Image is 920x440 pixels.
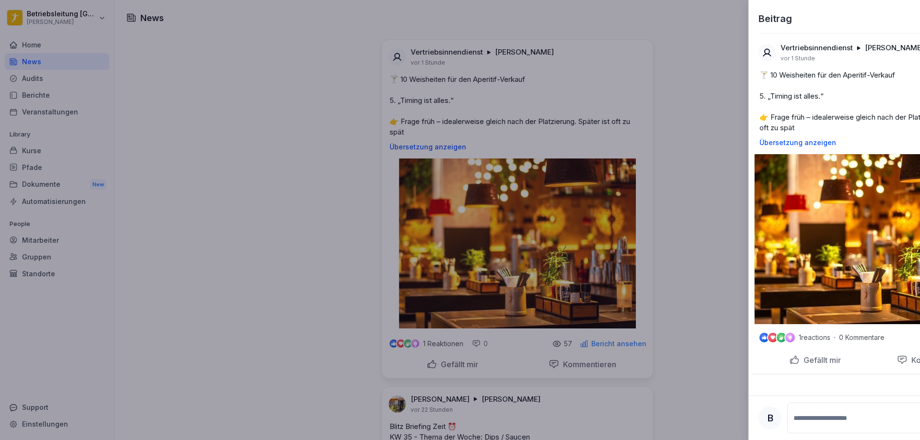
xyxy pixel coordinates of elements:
[800,355,841,365] p: Gefällt mir
[799,334,830,341] p: 1 reactions
[781,55,815,62] p: vor 1 Stunde
[781,43,853,53] p: Vertriebsinnendienst
[759,11,792,26] p: Beitrag
[839,334,892,341] p: 0 Kommentare
[759,406,782,429] div: B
